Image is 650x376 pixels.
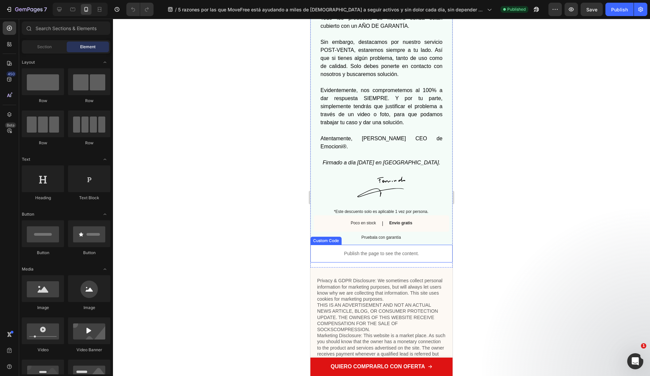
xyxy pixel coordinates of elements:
button: Save [581,3,603,16]
div: Video [22,347,64,353]
span: Section [37,44,52,50]
span: Toggle open [100,264,110,275]
span: *Este descuento solo es aplicable 1 vez por persona. [23,191,118,195]
span: 5 razones por las que MoveFree está ayudando a miles de [DEMOGRAPHIC_DATA] a seguir activos y sin... [178,6,484,13]
button: 7 [3,3,50,16]
span: Layout [22,59,35,65]
iframe: Design area [310,19,453,376]
div: Custom Code [1,219,30,225]
div: Image [68,305,110,311]
span: Toggle open [100,154,110,165]
span: Element [80,44,96,50]
span: Toggle open [100,57,110,68]
div: Row [22,98,64,104]
span: Save [586,7,597,12]
p: 7 [44,5,47,13]
div: Button [22,250,64,256]
div: 450 [6,71,16,77]
img: firma-fernando-removebg-preview.png [46,156,96,186]
span: / [175,6,177,13]
span: 1 [641,343,646,349]
span: Media [22,266,34,272]
p: Pruebala con garantía [3,216,138,222]
div: Row [68,140,110,146]
div: Video Banner [68,347,110,353]
div: Button [68,250,110,256]
input: Search Sections & Elements [22,21,110,35]
div: Text Block [68,195,110,201]
button: Publish [605,3,634,16]
center: Firmado a día [DATE] en [GEOGRAPHIC_DATA]. [10,140,132,148]
div: Heading [22,195,64,201]
p: | [72,201,73,208]
div: Row [22,140,64,146]
iframe: Intercom live chat [627,353,643,369]
span: Button [22,211,34,217]
div: Image [22,305,64,311]
div: Undo/Redo [126,3,154,16]
p: Poco en stock [40,202,65,207]
span: Toggle open [100,209,110,220]
div: Row [68,98,110,104]
strong: Envío gratis [79,202,102,207]
div: Publish [611,6,628,13]
span: Published [507,6,526,12]
span: Text [22,156,30,162]
div: Beta [5,123,16,128]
